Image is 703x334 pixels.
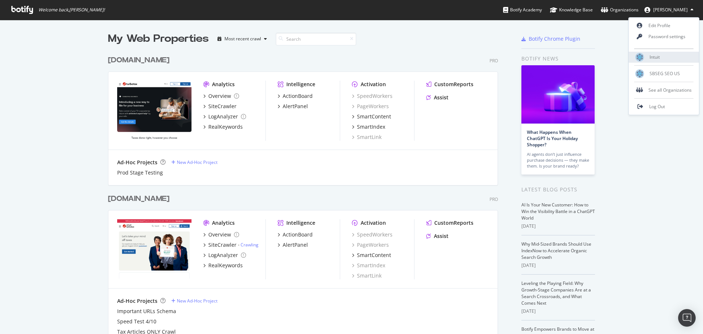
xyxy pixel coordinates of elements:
div: Ad-Hoc Projects [117,159,157,166]
div: See all Organizations [629,85,699,96]
div: My Web Properties [108,32,209,46]
a: SmartIndex [352,262,385,269]
img: What Happens When ChatGPT Is Your Holiday Shopper? [521,65,595,124]
a: Crawling [241,242,258,248]
a: AI Is Your New Customer: How to Win the Visibility Battle in a ChatGPT World [521,202,595,221]
div: Open Intercom Messenger [678,309,696,327]
div: Pro [490,58,498,64]
div: [DOMAIN_NAME] [108,194,170,204]
div: SmartContent [357,113,391,120]
span: Log Out [649,103,665,110]
a: Assist [426,94,449,101]
span: Bryson Meunier [653,7,688,13]
a: Edit Profile [629,20,699,31]
a: SiteCrawler [203,103,237,110]
input: Search [276,33,356,45]
div: Pro [490,196,498,202]
a: SmartLink [352,133,382,141]
div: LogAnalyzer [208,113,238,120]
div: New Ad-Hoc Project [177,298,217,304]
a: SmartLink [352,272,382,279]
div: SmartIndex [357,123,385,131]
div: [DOMAIN_NAME] [108,55,170,66]
img: turbotax.intuit.ca [117,81,191,140]
div: Latest Blog Posts [521,186,595,194]
a: SmartContent [352,252,391,259]
span: SBSEG SEO US [650,70,680,77]
button: [PERSON_NAME] [639,4,699,16]
div: Knowledge Base [550,6,593,14]
img: turbotax.intuit.com [117,219,191,279]
div: LogAnalyzer [208,252,238,259]
div: Overview [208,92,231,100]
a: Password settings [629,31,699,42]
div: [DATE] [521,308,595,315]
a: Prod Stage Testing [117,169,163,176]
div: New Ad-Hoc Project [177,159,217,165]
a: ActionBoard [278,92,313,100]
div: AlertPanel [283,241,308,249]
a: PageWorkers [352,241,389,249]
a: SmartIndex [352,123,385,131]
a: LogAnalyzer [203,113,246,120]
div: ActionBoard [283,231,313,238]
div: AlertPanel [283,103,308,110]
a: SpeedWorkers [352,92,393,100]
a: LogAnalyzer [203,252,246,259]
span: Welcome back, [PERSON_NAME] ! [38,7,105,13]
div: SiteCrawler [208,103,237,110]
a: Leveling the Playing Field: Why Growth-Stage Companies Are at a Search Crossroads, and What Comes... [521,280,591,306]
div: Ad-Hoc Projects [117,297,157,305]
a: Important URLs Schema [117,308,176,315]
a: SiteCrawler- Crawling [203,241,258,249]
a: RealKeywords [203,123,243,131]
a: PageWorkers [352,103,389,110]
a: New Ad-Hoc Project [171,159,217,165]
a: SpeedWorkers [352,231,393,238]
a: Log Out [629,101,699,112]
div: Activation [361,81,386,88]
a: Why Mid-Sized Brands Should Use IndexNow to Accelerate Organic Search Growth [521,241,591,260]
a: Botify Chrome Plugin [521,35,580,43]
div: Botify Academy [503,6,542,14]
a: CustomReports [426,81,473,88]
div: Botify news [521,55,595,63]
a: RealKeywords [203,262,243,269]
a: [DOMAIN_NAME] [108,194,172,204]
div: [DATE] [521,262,595,269]
div: Overview [208,231,231,238]
a: SmartContent [352,113,391,120]
a: Assist [426,232,449,240]
div: SmartContent [357,252,391,259]
div: ActionBoard [283,92,313,100]
div: Most recent crawl [224,37,261,41]
div: Intelligence [286,81,315,88]
a: ActionBoard [278,231,313,238]
a: CustomReports [426,219,473,227]
div: Analytics [212,81,235,88]
div: RealKeywords [208,262,243,269]
a: What Happens When ChatGPT Is Your Holiday Shopper? [527,129,578,148]
div: SiteCrawler [208,241,237,249]
a: Overview [203,92,239,100]
div: Assist [434,232,449,240]
a: Speed Test 4/10 [117,318,156,325]
a: AlertPanel [278,241,308,249]
div: AI agents don’t just influence purchase decisions — they make them. Is your brand ready? [527,151,589,169]
div: Intelligence [286,219,315,227]
div: - [238,242,258,248]
a: New Ad-Hoc Project [171,298,217,304]
div: CustomReports [434,81,473,88]
div: Organizations [601,6,639,14]
div: Botify Chrome Plugin [529,35,580,43]
span: Intuit [650,54,660,60]
img: Intuit [635,53,644,62]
